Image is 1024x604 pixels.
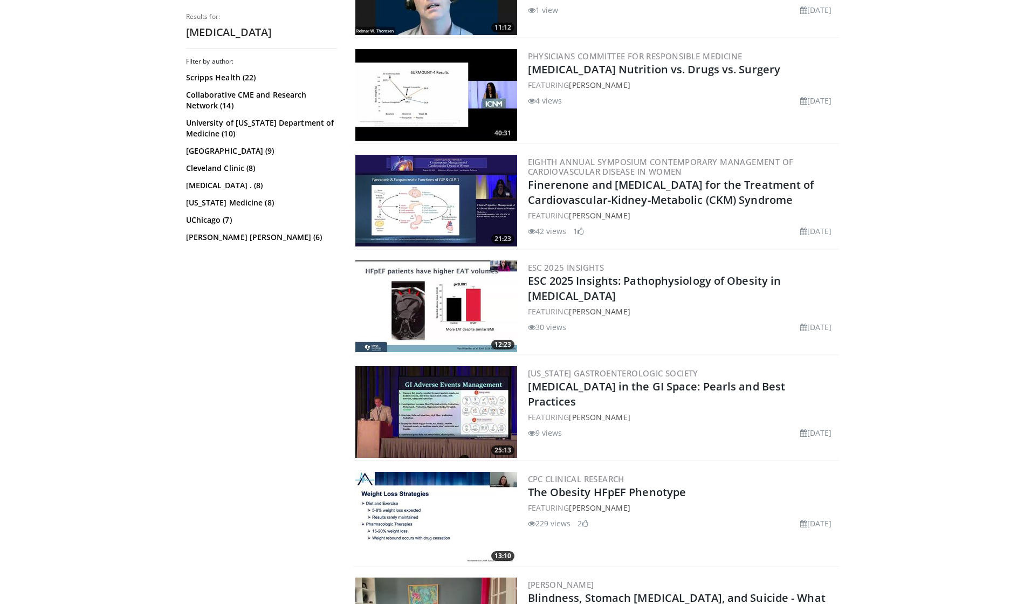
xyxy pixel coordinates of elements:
a: [MEDICAL_DATA] . (8) [186,180,334,191]
a: CPC Clinical Research [528,473,624,484]
a: [GEOGRAPHIC_DATA] (9) [186,146,334,156]
a: [PERSON_NAME] [569,306,630,317]
a: 21:23 [355,155,517,246]
span: 40:31 [491,128,514,138]
p: Results for: [186,12,337,21]
span: 13:10 [491,551,514,561]
li: 229 views [528,518,571,529]
a: Collaborative CME and Research Network (14) [186,90,334,111]
a: Finerenone and [MEDICAL_DATA] for the Treatment of Cardiovascular-Kidney-Metabolic (CKM) Syndrome [528,177,814,207]
li: 1 view [528,4,559,16]
div: FEATURING [528,210,836,221]
span: 25:13 [491,445,514,455]
a: ESC 2025 Insights: Pathophysiology of Obesity in [MEDICAL_DATA] [528,273,781,303]
a: 40:31 [355,49,517,141]
span: 12:23 [491,340,514,349]
span: 11:12 [491,23,514,32]
li: [DATE] [800,95,832,106]
h2: [MEDICAL_DATA] [186,25,337,39]
a: Scripps Health (22) [186,72,334,83]
a: 13:10 [355,472,517,564]
a: University of [US_STATE] Department of Medicine (10) [186,118,334,139]
img: 9e07edd6-9b31-4625-a82c-2cbeaf4ec7ca.300x170_q85_crop-smart_upscale.jpg [355,260,517,352]
a: [PERSON_NAME] [569,412,630,422]
a: [PERSON_NAME] [569,210,630,221]
a: Cleveland Clinic (8) [186,163,334,174]
li: 4 views [528,95,562,106]
div: FEATURING [528,411,836,423]
li: [DATE] [800,427,832,438]
a: [PERSON_NAME] [569,503,630,513]
li: 1 [573,225,584,237]
a: [PERSON_NAME] [528,579,594,590]
a: Physicians Committee for Responsible Medicine [528,51,743,61]
a: [MEDICAL_DATA] Nutrition vs. Drugs vs. Surgery [528,62,781,77]
li: [DATE] [800,518,832,529]
li: 9 views [528,427,562,438]
img: 909d58a9-9383-4c4f-9a71-9e65f6759114.300x170_q85_crop-smart_upscale.jpg [355,366,517,458]
li: 2 [578,518,588,529]
a: UChicago (7) [186,215,334,225]
li: [DATE] [800,225,832,237]
div: FEATURING [528,306,836,317]
a: [PERSON_NAME] [PERSON_NAME] (6) [186,232,334,243]
h3: Filter by author: [186,57,337,66]
div: FEATURING [528,79,836,91]
li: [DATE] [800,4,832,16]
li: 30 views [528,321,567,333]
span: 21:23 [491,234,514,244]
a: 12:23 [355,260,517,352]
li: 42 views [528,225,567,237]
a: ESC 2025 Insights [528,262,604,273]
a: The Obesity HFpEF Phenotype [528,485,686,499]
div: FEATURING [528,502,836,513]
a: [US_STATE] Gastroenterologic Society [528,368,698,379]
li: [DATE] [800,321,832,333]
img: 9cfe4121-b959-4cd3-97d1-9a80cea4bf03.300x170_q85_crop-smart_upscale.jpg [355,472,517,564]
img: 2a2b59ed-904c-42e0-bf40-d2c3c3d0288c.300x170_q85_crop-smart_upscale.jpg [355,49,517,141]
a: Eighth Annual Symposium Contemporary Management of Cardiovascular Disease in Women [528,156,794,177]
img: c30dcc82-963c-4dc3-95a6-1208e3cc9654.300x170_q85_crop-smart_upscale.jpg [355,155,517,246]
a: [MEDICAL_DATA] in the GI Space: Pearls and Best Practices [528,379,786,409]
a: [US_STATE] Medicine (8) [186,197,334,208]
a: [PERSON_NAME] [569,80,630,90]
a: 25:13 [355,366,517,458]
